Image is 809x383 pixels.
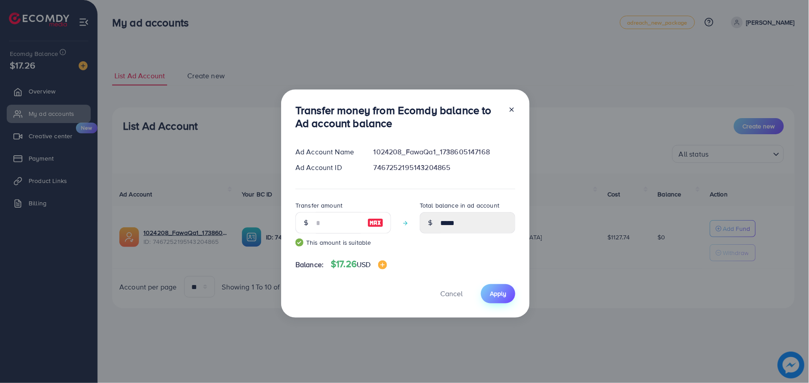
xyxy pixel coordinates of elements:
img: image [378,260,387,269]
img: guide [295,238,303,247]
h4: $17.26 [331,259,387,270]
label: Total balance in ad account [420,201,499,210]
button: Cancel [429,284,474,303]
div: 1024208_FawaQa1_1738605147168 [367,147,522,157]
img: image [367,217,383,228]
h3: Transfer money from Ecomdy balance to Ad account balance [295,104,501,130]
small: This amount is suitable [295,238,391,247]
span: Apply [490,289,506,298]
span: Balance: [295,260,324,270]
label: Transfer amount [295,201,342,210]
div: Ad Account Name [288,147,367,157]
button: Apply [481,284,515,303]
div: 7467252195143204865 [367,162,522,173]
div: Ad Account ID [288,162,367,173]
span: Cancel [440,289,463,298]
span: USD [357,260,371,269]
